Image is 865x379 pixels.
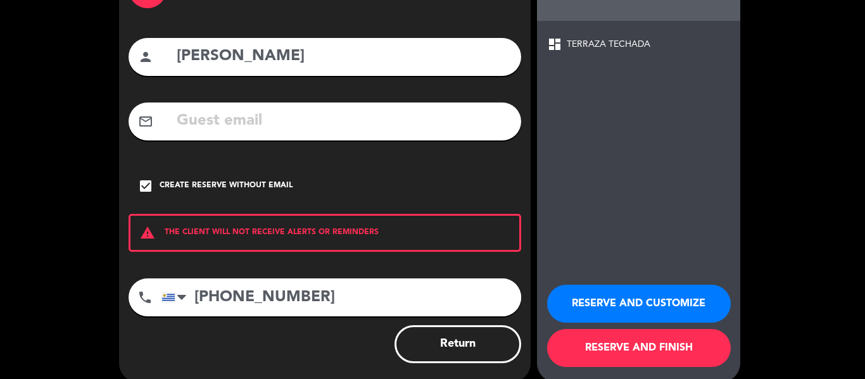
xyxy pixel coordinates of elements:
[567,37,650,52] span: TERRAZA TECHADA
[138,114,153,129] i: mail_outline
[547,329,731,367] button: RESERVE AND FINISH
[162,279,191,316] div: Uruguay: +598
[161,278,521,316] input: Phone number...
[138,178,153,194] i: check_box
[175,108,512,134] input: Guest email
[129,214,521,252] div: THE CLIENT WILL NOT RECEIVE ALERTS OR REMINDERS
[547,37,562,52] span: dashboard
[160,180,293,192] div: Create reserve without email
[137,290,153,305] i: phone
[175,44,512,70] input: Guest Name
[138,49,153,65] i: person
[130,225,165,240] i: warning
[395,325,521,363] button: Return
[547,285,731,323] button: RESERVE AND CUSTOMIZE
